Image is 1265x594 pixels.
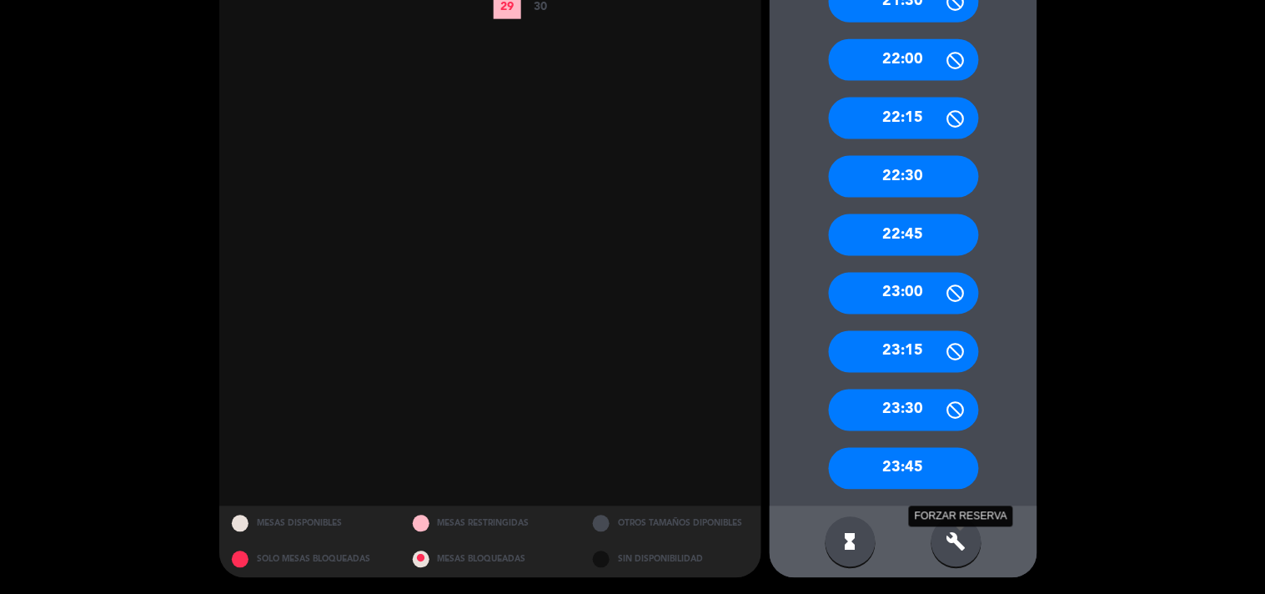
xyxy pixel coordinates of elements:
div: FORZAR RESERVA [909,506,1013,527]
div: 23:15 [829,331,979,373]
div: 23:45 [829,448,979,490]
div: MESAS DISPONIBLES [219,506,400,542]
div: 22:00 [829,39,979,81]
div: 23:30 [829,390,979,431]
div: MESAS RESTRINGIDAS [400,506,581,542]
div: 22:15 [829,98,979,139]
i: hourglass_full [841,532,861,552]
div: MESAS BLOQUEADAS [400,542,581,578]
div: 22:30 [829,156,979,198]
div: 22:45 [829,214,979,256]
div: SOLO MESAS BLOQUEADAS [219,542,400,578]
div: OTROS TAMAÑOS DIPONIBLES [580,506,761,542]
i: build [946,532,966,552]
div: 23:00 [829,273,979,315]
div: SIN DISPONIBILIDAD [580,542,761,578]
